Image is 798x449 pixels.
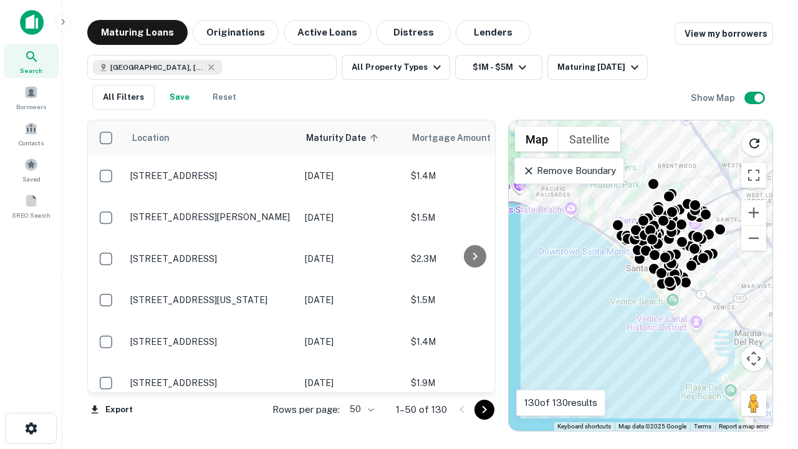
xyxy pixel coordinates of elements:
div: 50 [345,400,376,418]
p: 130 of 130 results [524,395,597,410]
h6: Show Map [691,91,737,105]
p: [DATE] [305,335,398,349]
img: capitalize-icon.png [20,10,44,35]
p: [STREET_ADDRESS] [130,170,292,181]
a: Contacts [4,117,59,150]
a: SREO Search [4,189,59,223]
span: Map data ©2025 Google [618,423,686,430]
p: [STREET_ADDRESS][US_STATE] [130,294,292,306]
button: Go to next page [474,400,494,420]
p: $1.5M [411,211,536,224]
span: [GEOGRAPHIC_DATA], [GEOGRAPHIC_DATA], [GEOGRAPHIC_DATA] [110,62,204,73]
button: Reload search area [741,130,767,157]
a: Saved [4,153,59,186]
div: Maturing [DATE] [557,60,642,75]
button: Map camera controls [741,346,766,371]
iframe: Chat Widget [736,349,798,409]
button: Zoom in [741,200,766,225]
th: Maturity Date [299,120,405,155]
button: Toggle fullscreen view [741,163,766,188]
div: 0 0 [509,120,772,431]
p: $2.3M [411,252,536,266]
p: [STREET_ADDRESS][PERSON_NAME] [130,211,292,223]
button: Export [87,400,136,419]
span: Mortgage Amount [412,130,507,145]
p: $1.4M [411,335,536,349]
p: [DATE] [305,169,398,183]
button: Zoom out [741,226,766,251]
button: Maturing [DATE] [547,55,648,80]
th: Mortgage Amount [405,120,542,155]
button: All Property Types [342,55,450,80]
span: Borrowers [16,102,46,112]
a: Borrowers [4,80,59,114]
button: All Filters [92,85,155,110]
button: Maturing Loans [87,20,188,45]
p: 1–50 of 130 [396,402,447,417]
span: Location [132,130,170,145]
a: Search [4,44,59,78]
button: [GEOGRAPHIC_DATA], [GEOGRAPHIC_DATA], [GEOGRAPHIC_DATA] [87,55,337,80]
p: $1.9M [411,376,536,390]
p: Rows per page: [272,402,340,417]
a: Report a map error [719,423,769,430]
button: Show satellite imagery [559,127,620,152]
th: Location [124,120,299,155]
span: SREO Search [12,210,50,220]
button: Save your search to get updates of matches that match your search criteria. [160,85,199,110]
button: Lenders [456,20,531,45]
p: [DATE] [305,252,398,266]
p: $1.5M [411,293,536,307]
p: [STREET_ADDRESS] [130,336,292,347]
button: Keyboard shortcuts [557,422,611,431]
p: [DATE] [305,376,398,390]
p: [STREET_ADDRESS] [130,253,292,264]
button: $1M - $5M [455,55,542,80]
a: Terms (opens in new tab) [694,423,711,430]
button: Originations [193,20,279,45]
a: View my borrowers [675,22,773,45]
a: Open this area in Google Maps (opens a new window) [512,415,553,431]
img: Google [512,415,553,431]
p: [DATE] [305,211,398,224]
p: Remove Boundary [522,163,615,178]
span: Search [20,65,42,75]
button: Active Loans [284,20,371,45]
button: Distress [376,20,451,45]
p: $1.4M [411,169,536,183]
p: [STREET_ADDRESS] [130,377,292,389]
span: Saved [22,174,41,184]
span: Maturity Date [306,130,382,145]
p: [DATE] [305,293,398,307]
button: Reset [204,85,244,110]
span: Contacts [19,138,44,148]
button: Show street map [515,127,559,152]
